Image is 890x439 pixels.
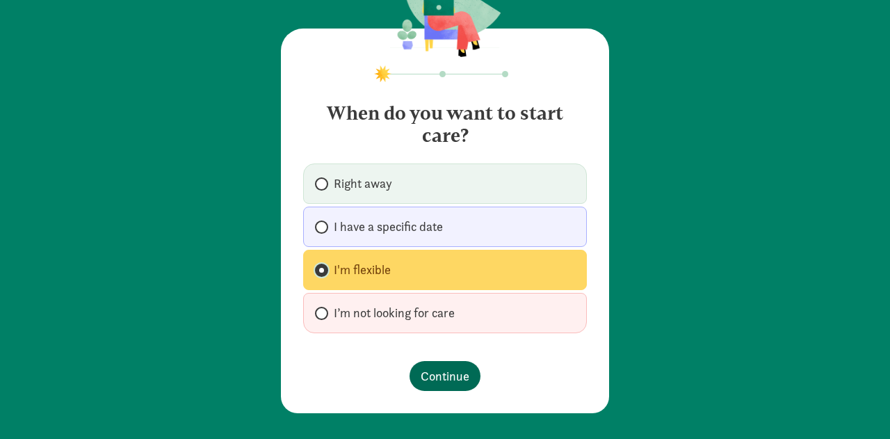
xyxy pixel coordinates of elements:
button: Continue [410,361,480,391]
span: Continue [421,367,469,385]
span: I'm flexible [334,262,391,278]
h4: When do you want to start care? [303,91,587,147]
span: I’m not looking for care [334,305,455,321]
span: Right away [334,175,392,192]
span: I have a specific date [334,218,443,235]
